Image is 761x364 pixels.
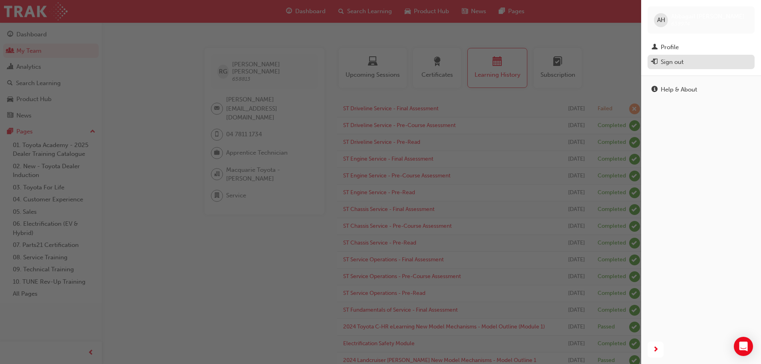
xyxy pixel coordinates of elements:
[661,43,679,52] div: Profile
[653,345,659,355] span: next-icon
[671,13,745,20] span: Abbagail [PERSON_NAME]
[734,337,753,356] div: Open Intercom Messenger
[652,86,658,93] span: info-icon
[648,55,755,70] button: Sign out
[648,40,755,55] a: Profile
[652,59,658,66] span: exit-icon
[652,44,658,51] span: man-icon
[671,20,690,27] span: 638974
[661,58,684,67] div: Sign out
[648,82,755,97] a: Help & About
[661,85,697,94] div: Help & About
[657,16,665,25] span: AH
